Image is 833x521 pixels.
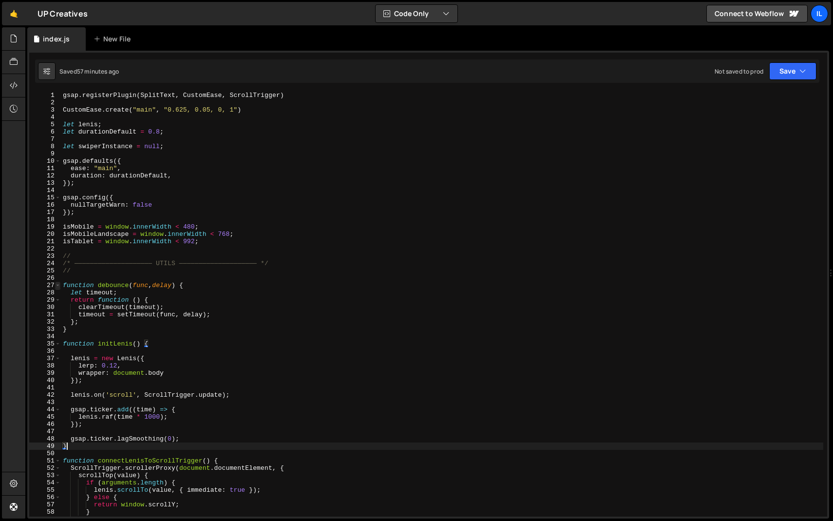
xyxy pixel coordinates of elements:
[29,150,61,157] div: 9
[29,245,61,252] div: 22
[376,5,457,22] button: Code Only
[29,494,61,501] div: 56
[29,472,61,479] div: 53
[29,450,61,457] div: 50
[29,406,61,413] div: 44
[29,443,61,450] div: 49
[29,464,61,472] div: 52
[29,282,61,289] div: 27
[29,413,61,421] div: 45
[29,362,61,369] div: 38
[2,2,26,25] a: 🤙
[29,201,61,209] div: 16
[29,128,61,135] div: 6
[29,194,61,201] div: 15
[29,179,61,187] div: 13
[29,369,61,377] div: 39
[29,304,61,311] div: 30
[715,67,763,76] div: Not saved to prod
[29,238,61,245] div: 21
[77,67,119,76] div: 57 minutes ago
[29,223,61,231] div: 19
[29,165,61,172] div: 11
[29,508,61,516] div: 58
[29,421,61,428] div: 46
[29,486,61,494] div: 55
[38,8,88,19] div: UP Creatives
[29,99,61,106] div: 2
[29,391,61,399] div: 42
[29,143,61,150] div: 8
[43,34,70,44] div: index.js
[29,326,61,333] div: 33
[29,435,61,443] div: 48
[29,377,61,384] div: 40
[29,231,61,238] div: 20
[29,318,61,326] div: 32
[29,501,61,508] div: 57
[29,340,61,347] div: 35
[29,274,61,282] div: 26
[29,209,61,216] div: 17
[29,428,61,435] div: 47
[29,457,61,464] div: 51
[811,5,828,22] a: Il
[29,355,61,362] div: 37
[29,267,61,274] div: 25
[29,399,61,406] div: 43
[29,479,61,486] div: 54
[29,135,61,143] div: 7
[29,333,61,340] div: 34
[29,347,61,355] div: 36
[29,121,61,128] div: 5
[706,5,808,22] a: Connect to Webflow
[29,311,61,318] div: 31
[769,62,816,80] button: Save
[59,67,119,76] div: Saved
[29,157,61,165] div: 10
[29,252,61,260] div: 23
[94,34,134,44] div: New File
[29,384,61,391] div: 41
[29,296,61,304] div: 29
[29,92,61,99] div: 1
[29,187,61,194] div: 14
[29,114,61,121] div: 4
[29,106,61,114] div: 3
[29,260,61,267] div: 24
[29,289,61,296] div: 28
[29,172,61,179] div: 12
[29,216,61,223] div: 18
